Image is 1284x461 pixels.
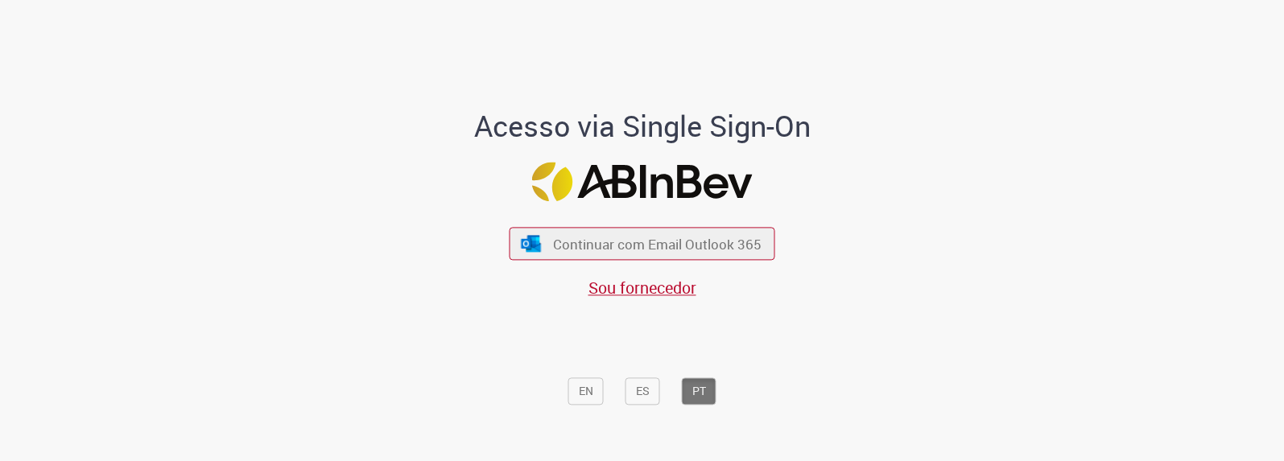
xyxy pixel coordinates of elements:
img: ícone Azure/Microsoft 360 [519,235,542,252]
button: ES [625,378,660,405]
h1: Acesso via Single Sign-On [419,110,865,142]
button: EN [568,378,604,405]
button: PT [682,378,716,405]
button: ícone Azure/Microsoft 360 Continuar com Email Outlook 365 [510,227,775,260]
img: Logo ABInBev [532,162,753,201]
span: Continuar com Email Outlook 365 [553,235,762,253]
a: Sou fornecedor [588,278,696,299]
